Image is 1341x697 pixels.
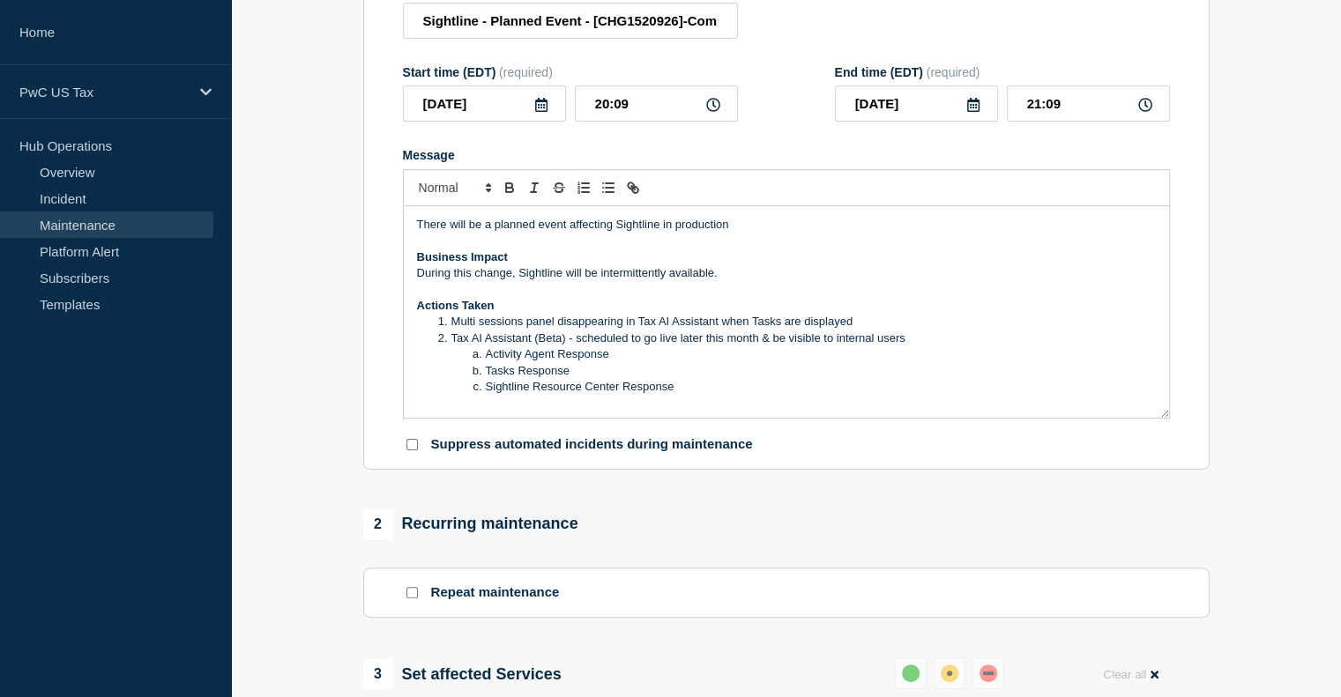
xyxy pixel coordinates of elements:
p: Suppress automated incidents during maintenance [431,436,753,453]
li: Tax AI Assistant (Beta) - scheduled to go live later this month & be visible to internal users [434,330,1156,346]
div: up [902,664,920,682]
button: Toggle bold text [497,177,522,198]
input: YYYY-MM-DD [835,85,998,122]
span: (required) [927,65,980,79]
input: HH:MM [575,85,738,122]
p: During this change, Sightline will be intermittently available. [417,265,1156,281]
li: Activity Agent Response [434,346,1156,362]
p: There will be a planned event affecting Sightline in production [417,217,1156,233]
strong: Business Impact [417,250,508,263]
div: Message [403,148,1170,162]
p: PwC US Tax [19,85,189,100]
button: affected [934,657,965,689]
div: Set affected Services [363,659,562,689]
button: down [972,657,1004,689]
p: Repeat maintenance [431,584,560,601]
div: End time (EDT) [835,65,1170,79]
li: Multi sessions panel disappearing in Tax AI Assistant when Tasks are displayed [434,314,1156,330]
li: Tasks Response [434,363,1156,379]
span: 3 [363,659,393,689]
input: Suppress automated incidents during maintenance [406,439,418,450]
div: affected [941,664,958,682]
button: Toggle italic text [522,177,547,198]
div: Start time (EDT) [403,65,738,79]
button: Toggle bulleted list [596,177,621,198]
span: Font size [411,177,497,198]
span: (required) [499,65,553,79]
button: Toggle link [621,177,645,198]
strong: Actions Taken [417,299,495,312]
div: Recurring maintenance [363,509,578,539]
button: up [895,657,927,689]
input: HH:MM [1007,85,1170,122]
div: down [980,664,997,682]
li: Sightline Resource Center Response [434,379,1156,395]
input: YYYY-MM-DD [403,85,566,122]
span: 2 [363,509,393,539]
div: Message [404,206,1169,418]
input: Repeat maintenance [406,587,418,598]
button: Clear all [1092,657,1169,692]
button: Toggle ordered list [571,177,596,198]
button: Toggle strikethrough text [547,177,571,198]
